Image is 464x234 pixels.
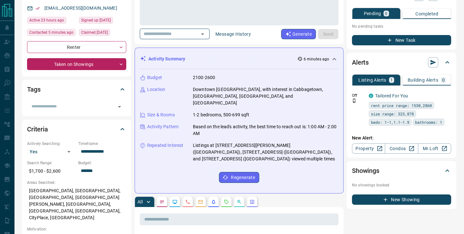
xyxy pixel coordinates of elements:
svg: Opportunities [237,199,242,204]
h2: Showings [352,166,379,176]
p: No showings booked [352,182,451,188]
svg: Calls [185,199,190,204]
h2: Criteria [27,124,48,134]
div: Renter [27,41,126,53]
a: Condos [385,143,418,154]
span: rent price range: 1530,2860 [371,102,432,109]
div: Taken on Showings [27,58,126,70]
span: beds: 1-1,1.1-1.9 [371,119,409,125]
p: Based on the lead's activity, the best time to reach out is: 1:00 AM - 2:00 AM [193,123,338,137]
p: 6 minutes ago [304,56,329,62]
div: condos.ca [369,94,373,98]
button: New Showing [352,194,451,205]
h2: Tags [27,84,40,94]
p: Timeframe: [78,141,126,147]
p: 1 [390,78,393,82]
svg: Email Verified [35,6,40,11]
p: Building Alerts [408,78,438,82]
p: Listings at [STREET_ADDRESS][PERSON_NAME] ([GEOGRAPHIC_DATA]), [STREET_ADDRESS] ([GEOGRAPHIC_DATA... [193,142,338,162]
p: No pending tasks [352,22,451,31]
p: Actively Searching: [27,141,75,147]
button: Open [198,30,207,39]
svg: Notes [159,199,165,204]
svg: Emails [198,199,203,204]
p: Budget: [78,160,126,166]
button: Open [115,102,124,111]
p: Off [352,93,365,98]
div: Sat Aug 16 2025 [27,29,76,38]
p: Activity Pattern [147,123,179,130]
svg: Lead Browsing Activity [172,199,177,204]
p: Activity Summary [148,56,185,62]
p: Areas Searched: [27,180,126,185]
p: Budget [147,74,162,81]
a: [EMAIL_ADDRESS][DOMAIN_NAME] [44,5,117,11]
button: New Task [352,35,451,45]
a: Tailored For You [375,93,408,98]
div: Tags [27,82,126,97]
svg: Push Notification Only [352,98,356,103]
p: 0 [385,11,387,16]
span: bathrooms: 1 [415,119,442,125]
div: Thu Aug 14 2025 [79,17,126,26]
div: Thu Aug 14 2025 [79,29,126,38]
div: Criteria [27,122,126,137]
p: Size & Rooms [147,112,175,118]
p: 0 [442,78,445,82]
div: Showings [352,163,451,178]
svg: Requests [224,199,229,204]
div: Alerts [352,55,451,70]
p: Completed [415,12,438,16]
p: Downtown [GEOGRAPHIC_DATA], with interest in Cabbagetown, [GEOGRAPHIC_DATA], [GEOGRAPHIC_DATA], a... [193,86,338,106]
p: Listing Alerts [358,78,386,82]
span: Claimed [DATE] [81,29,108,36]
p: [GEOGRAPHIC_DATA], [GEOGRAPHIC_DATA], [GEOGRAPHIC_DATA], [GEOGRAPHIC_DATA][PERSON_NAME], [GEOGRAP... [27,185,126,223]
p: Repeated Interest [147,142,183,149]
p: Motivation: [27,226,126,232]
p: Location [147,86,165,93]
p: New Alert: [352,135,451,141]
a: Mr.Loft [418,143,451,154]
button: Regenerate [219,172,259,183]
svg: Agent Actions [250,199,255,204]
p: 2100-2600 [193,74,215,81]
span: Signed up [DATE] [81,17,111,23]
span: size range: 323,878 [371,111,414,117]
p: $1,700 - $2,600 [27,166,75,176]
h2: Alerts [352,57,369,67]
p: Search Range: [27,160,75,166]
p: Pending [364,11,381,16]
span: Contacted 5 minutes ago [29,29,73,36]
p: All [137,200,143,204]
p: 1-2 bedrooms, 500-699 sqft [193,112,249,118]
button: Generate [281,29,316,39]
div: Yes [27,147,75,157]
div: Fri Aug 15 2025 [27,17,76,26]
span: Active 23 hours ago [29,17,64,23]
button: Message History [212,29,255,39]
a: Property [352,143,385,154]
svg: Listing Alerts [211,199,216,204]
div: Activity Summary6 minutes ago [140,53,338,65]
